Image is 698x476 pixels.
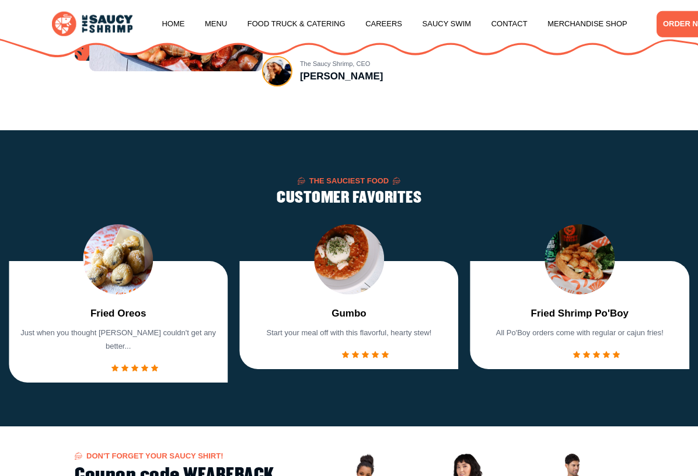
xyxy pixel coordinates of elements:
img: food Image [545,224,615,294]
a: Gumbo [331,306,367,321]
img: food Image [314,224,384,294]
a: Fried Shrimp Po'Boy [531,306,629,321]
a: Fried Oreos [90,306,146,321]
span: Don't forget your Saucy Shirt! [75,452,223,460]
img: food Image [83,224,153,294]
h3: [PERSON_NAME] [300,71,383,82]
p: All Po'Boy orders come with regular or cajun fries! [480,326,679,340]
span: The Sauciest Food [309,177,389,185]
div: 3 / 7 [9,224,228,382]
div: 4 / 7 [239,224,458,369]
p: Just when you thought [PERSON_NAME] couldn't get any better... [19,326,218,353]
a: Careers [365,2,402,46]
a: Menu [205,2,227,46]
a: Home [162,2,184,46]
img: logo [52,12,132,36]
a: Contact [491,2,528,46]
a: Food Truck & Catering [247,2,345,46]
a: Saucy Swim [423,2,472,46]
h2: CUSTOMER FAVORITES [277,189,421,207]
div: 5 / 7 [470,224,689,369]
img: Author Image [263,57,291,85]
span: The Saucy Shrimp, CEO [300,59,370,69]
p: Start your meal off with this flavorful, hearty stew! [249,326,448,340]
a: Merchandise Shop [547,2,627,46]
